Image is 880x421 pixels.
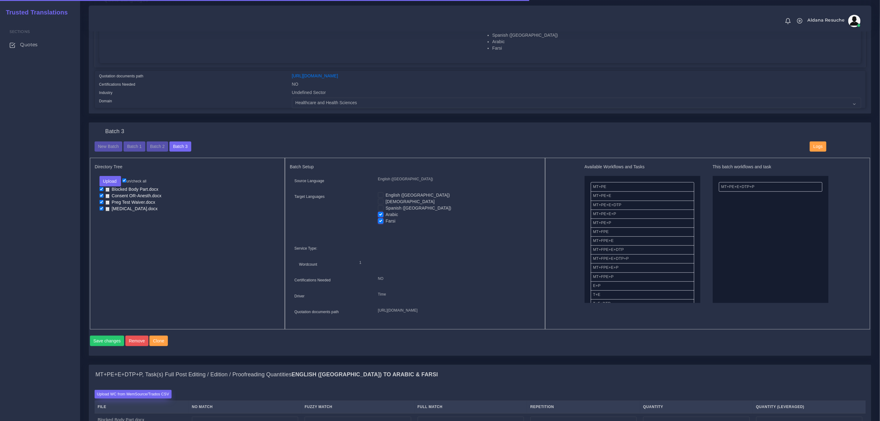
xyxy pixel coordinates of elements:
p: NO [378,276,536,282]
a: New Batch [95,144,123,149]
button: Upload [99,176,121,186]
button: Logs [810,141,826,152]
p: Time [378,291,536,298]
th: Repetition [527,401,640,413]
p: English ([GEOGRAPHIC_DATA]) [378,176,536,182]
li: Farsi [492,45,858,51]
span: Aldana Resuche [808,18,845,22]
a: Batch 3 [169,144,191,149]
a: Quotes [5,38,75,51]
a: Blocked Body Part.docx [103,186,161,192]
li: MT+FPE+E+DTP [591,245,694,255]
label: [DEMOGRAPHIC_DATA] [386,198,435,205]
button: Batch 3 [169,141,191,152]
a: Consent OR-Anesth.docx [103,193,164,199]
a: Trusted Translations [2,7,68,18]
label: Spanish ([GEOGRAPHIC_DATA]) [386,205,451,211]
label: Wordcount [299,262,317,267]
label: Target Languages [294,194,325,199]
th: Quantity [640,401,753,413]
button: New Batch [95,141,123,152]
li: T+E+DTP [591,299,694,309]
a: [URL][DOMAIN_NAME] [292,73,338,78]
input: un/check all [122,178,126,182]
h4: MT+PE+E+DTP+P, Task(s) Full Post Editing / Edition / Proofreading Quantities [95,371,438,378]
li: MT+FPE+E+DTP+P [591,254,694,264]
div: NO [287,81,866,89]
h2: Trusted Translations [2,9,68,16]
img: avatar [848,15,861,27]
a: Remove [125,336,150,346]
button: Batch 1 [124,141,145,152]
label: Farsi [386,218,395,224]
li: MT+FPE [591,227,694,237]
li: MT+PE [591,182,694,192]
th: File [95,401,189,413]
th: Quantity (Leveraged) [753,401,866,413]
h5: This batch workflows and task [713,164,829,170]
div: Undefined Sector [287,89,866,98]
label: Service Type: [294,246,317,251]
div: MT+PE+E+DTP+P, Task(s) Full Post Editing / Edition / Proofreading QuantitiesEnglish ([GEOGRAPHIC_... [89,365,871,385]
h5: Batch Setup [290,164,540,170]
li: E+P [591,281,694,291]
h5: Directory Tree [95,164,280,170]
label: Source Language [294,178,324,184]
li: MT+FPE+E [591,236,694,246]
li: Arabic [492,39,858,45]
label: Driver [294,293,305,299]
a: [MEDICAL_DATA].docx [103,206,160,212]
h4: Batch 3 [105,128,124,135]
li: MT+PE+E+DTP+P [719,182,822,192]
label: Quotation documents path [294,309,339,315]
a: Preg Test Waiver.docx [103,199,157,205]
li: MT+PE+E+DTP [591,201,694,210]
label: English ([GEOGRAPHIC_DATA]) [386,192,450,198]
button: Clone [149,336,168,346]
li: MT+FPE+E+P [591,263,694,272]
li: MT+PE+E+P [591,210,694,219]
label: Industry [99,90,113,96]
label: un/check all [122,178,146,184]
span: Quotes [20,41,38,48]
p: 1 [359,260,531,266]
span: Logs [813,144,823,149]
th: Fuzzy Match [302,401,414,413]
label: Arabic [386,211,398,218]
li: Spanish ([GEOGRAPHIC_DATA]) [492,32,858,39]
th: No Match [189,401,301,413]
a: Aldana Resucheavatar [805,15,863,27]
label: Upload WC from MemSource/Trados CSV [95,390,172,398]
p: [URL][DOMAIN_NAME] [378,307,536,314]
a: Clone [149,336,169,346]
span: Sections [10,29,30,34]
a: Batch 1 [124,144,145,149]
li: MT+PE+E [591,191,694,201]
b: English ([GEOGRAPHIC_DATA]) TO Arabic & Farsi [292,371,438,378]
li: MT+FPE+P [591,272,694,282]
label: Certifications Needed [294,277,331,283]
button: Batch 2 [147,141,168,152]
label: Domain [99,98,112,104]
button: Remove [125,336,148,346]
button: Save changes [90,336,124,346]
th: Full Match [414,401,527,413]
label: Certifications Needed [99,82,136,87]
a: Batch 2 [147,144,168,149]
li: T+E [591,290,694,300]
h5: Available Workflows and Tasks [585,164,700,170]
label: Quotation documents path [99,73,144,79]
li: MT+PE+P [591,219,694,228]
